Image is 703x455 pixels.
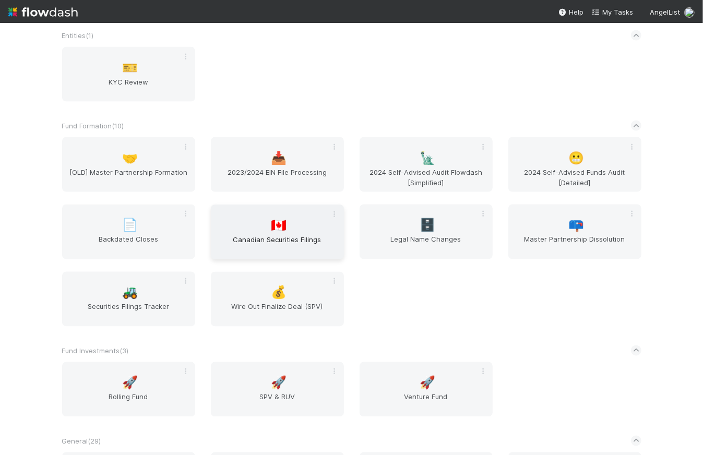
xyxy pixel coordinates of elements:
a: 🗽2024 Self-Advised Audit Flowdash [Simplified] [360,137,493,192]
div: Help [558,7,583,17]
span: 🚀 [122,376,138,390]
a: 🗄️Legal Name Changes [360,205,493,259]
a: 😬2024 Self-Advised Funds Audit [Detailed] [508,137,641,192]
span: 🗄️ [420,219,435,232]
span: [OLD] Master Partnership Formation [66,167,191,188]
span: Venture Fund [364,392,488,413]
span: Fund Investments ( 3 ) [62,346,129,355]
span: Entities ( 1 ) [62,31,94,40]
span: 📪 [568,219,584,232]
span: 2023/2024 EIN File Processing [215,167,340,188]
span: 🇨🇦 [271,219,287,232]
a: 💰Wire Out Finalize Deal (SPV) [211,272,344,327]
span: Master Partnership Dissolution [513,234,637,255]
a: 🇨🇦Canadian Securities Filings [211,205,344,259]
a: 🚜Securities Filings Tracker [62,272,195,327]
a: 📥2023/2024 EIN File Processing [211,137,344,192]
span: 😬 [568,151,584,165]
span: 🎫 [122,61,138,75]
span: SPV & RUV [215,392,340,413]
span: General ( 29 ) [62,437,101,445]
span: 💰 [271,286,287,300]
a: 🚀Venture Fund [360,362,493,417]
a: 🤝[OLD] Master Partnership Formation [62,137,195,192]
span: KYC Review [66,77,191,98]
span: Rolling Fund [66,392,191,413]
span: Canadian Securities Filings [215,234,340,255]
span: Securities Filings Tracker [66,302,191,322]
span: 📥 [271,151,287,165]
a: 🚀Rolling Fund [62,362,195,417]
span: Backdated Closes [66,234,191,255]
a: 🎫KYC Review [62,47,195,102]
a: 🚀SPV & RUV [211,362,344,417]
span: Wire Out Finalize Deal (SPV) [215,302,340,322]
span: 🗽 [420,151,435,165]
span: 2024 Self-Advised Funds Audit [Detailed] [513,167,637,188]
span: 🚀 [271,376,287,390]
a: My Tasks [592,7,633,17]
img: avatar_b467e446-68e1-4310-82a7-76c532dc3f4b.png [684,7,695,18]
a: 📄Backdated Closes [62,205,195,259]
span: 🚜 [122,286,138,300]
a: 📪Master Partnership Dissolution [508,205,641,259]
span: 🤝 [122,151,138,165]
span: 2024 Self-Advised Audit Flowdash [Simplified] [364,167,488,188]
img: logo-inverted-e16ddd16eac7371096b0.svg [8,3,78,21]
span: My Tasks [592,8,633,16]
span: 📄 [122,219,138,232]
span: AngelList [650,8,680,16]
span: 🚀 [420,376,435,390]
span: Fund Formation ( 10 ) [62,122,124,130]
span: Legal Name Changes [364,234,488,255]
